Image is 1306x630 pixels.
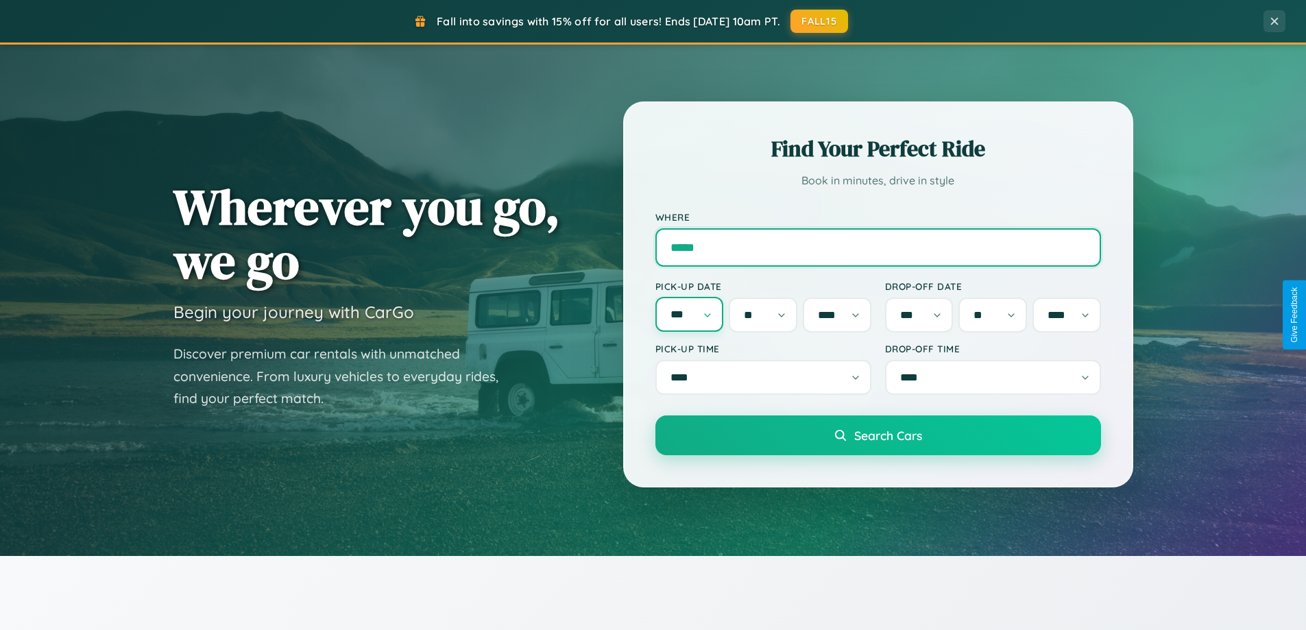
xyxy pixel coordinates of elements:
[885,343,1101,354] label: Drop-off Time
[173,180,560,288] h1: Wherever you go, we go
[655,171,1101,191] p: Book in minutes, drive in style
[173,302,414,322] h3: Begin your journey with CarGo
[655,134,1101,164] h2: Find Your Perfect Ride
[655,415,1101,455] button: Search Cars
[1290,287,1299,343] div: Give Feedback
[885,280,1101,292] label: Drop-off Date
[655,280,871,292] label: Pick-up Date
[173,343,516,410] p: Discover premium car rentals with unmatched convenience. From luxury vehicles to everyday rides, ...
[790,10,848,33] button: FALL15
[437,14,780,28] span: Fall into savings with 15% off for all users! Ends [DATE] 10am PT.
[655,343,871,354] label: Pick-up Time
[655,211,1101,223] label: Where
[854,428,922,443] span: Search Cars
